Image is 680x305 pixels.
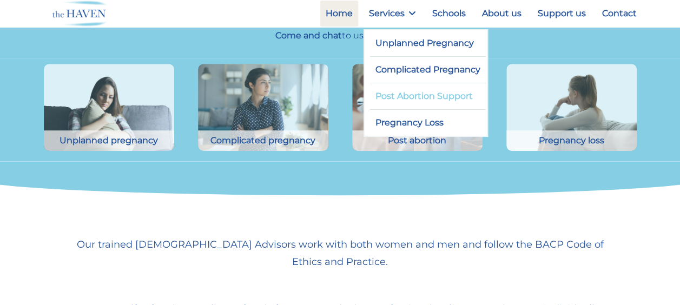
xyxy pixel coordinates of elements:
[198,130,328,151] div: Complicated pregnancy
[597,1,642,26] a: Contact
[427,1,471,26] a: Schools
[44,64,174,151] img: Front view of a sad girl embracing a pillow sitting on a couch
[532,1,591,26] a: Support us
[364,1,421,26] a: Services
[506,143,637,153] a: Side view young woman looking away at window sitting on couch at home Pregnancy loss
[506,130,637,151] div: Pregnancy loss
[370,30,486,56] a: Unplanned Pregnancy
[370,83,486,109] a: Post Abortion Support
[506,64,637,151] img: Side view young woman looking away at window sitting on couch at home
[477,1,527,26] a: About us
[65,236,615,270] p: Our trained [DEMOGRAPHIC_DATA] Advisors work with both women and men and follow the BACP Code of ...
[320,1,358,26] a: Home
[275,30,342,41] strong: Come and chat
[352,143,483,153] a: Young couple in crisis trying solve problem during counselling Post abortion
[198,64,328,151] img: Young woman discussing pregnancy problems with counsellor
[352,130,483,151] div: Post abortion
[370,110,486,136] a: Pregnancy Loss
[198,143,328,153] a: Young woman discussing pregnancy problems with counsellor Complicated pregnancy
[352,64,483,151] img: Young couple in crisis trying solve problem during counselling
[370,57,486,83] a: Complicated Pregnancy
[44,143,174,153] a: Front view of a sad girl embracing a pillow sitting on a couch Unplanned pregnancy
[44,130,174,151] div: Unplanned pregnancy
